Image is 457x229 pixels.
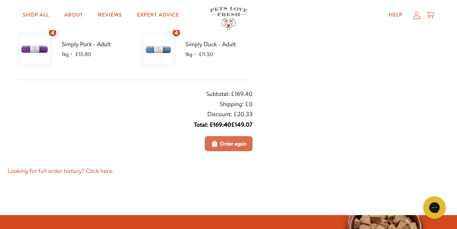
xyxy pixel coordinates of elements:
[175,29,178,37] span: 4
[209,121,231,129] s: £169.40
[205,136,253,151] button: Order again
[62,39,129,49] span: Simply Pork - Adult
[92,8,128,23] a: Reviews
[131,8,185,23] a: Expert Advice
[194,120,253,130] div: Total: £149.07
[75,50,91,58] span: £10.80
[210,7,247,30] img: Pets Love Fresh
[220,140,247,148] span: Order again
[17,8,55,23] a: Shop All
[58,8,89,23] a: About
[172,28,181,37] div: 4 units of item: Simply Duck - Adult
[48,28,57,37] div: 4 units of item: Simply Pork - Adult
[220,99,253,109] div: Shipping: £0
[207,109,253,120] div: Discount: £20.33
[206,89,253,99] div: Subtotal: £169.40
[20,35,49,64] img: Simply Pork - Adult
[8,166,262,176] a: Looking for full order history? Click here.
[199,50,213,58] span: £11.50
[383,8,409,23] a: Help
[62,50,75,58] span: 1kg ・
[144,35,173,64] img: Simply Duck - Adult
[419,194,449,221] iframe: Gorgias live chat messenger
[185,39,253,49] span: Simply Duck - Adult
[185,50,199,58] span: 1kg ・
[51,29,54,37] span: 4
